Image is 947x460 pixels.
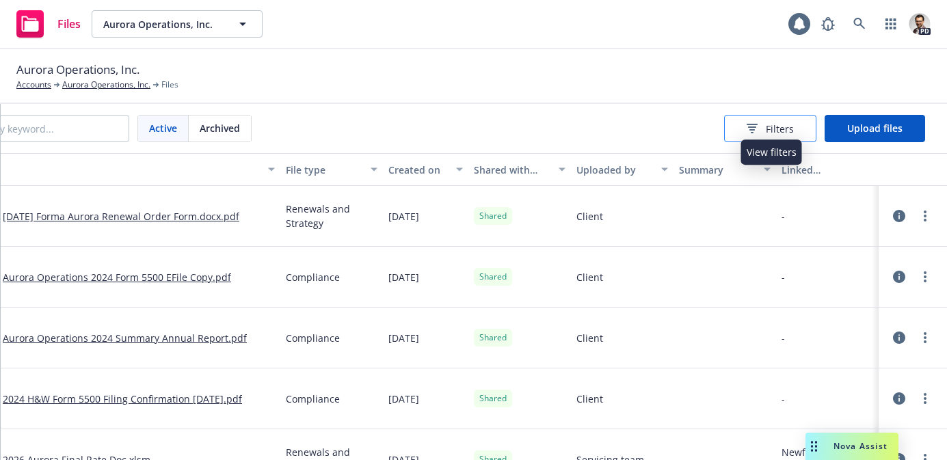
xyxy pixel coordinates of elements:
a: Aurora Operations, Inc. [62,79,150,91]
span: Aurora Operations, Inc. [103,17,222,31]
button: Summary [673,153,776,186]
button: Uploaded by [571,153,673,186]
span: Files [161,79,178,91]
button: Nova Assist [805,433,898,460]
span: Shared [479,392,507,405]
div: Summary [679,163,756,177]
a: more [917,208,933,224]
span: Client [576,392,603,406]
span: Aurora Operations, Inc. [16,61,139,79]
div: - [782,270,785,284]
a: more [917,329,933,346]
a: 2024 H&W Form 5500 Filing Confirmation [DATE].pdf [3,392,242,405]
span: Filters [747,122,794,136]
span: [DATE] [388,392,419,406]
div: File type [286,163,362,177]
span: Shared [479,271,507,283]
div: Newfront [782,445,825,459]
button: Linked associations [776,153,879,186]
span: Upload files [847,122,903,135]
span: Files [57,18,81,29]
span: Client [576,331,603,345]
div: - [782,392,785,406]
span: [DATE] [388,331,419,345]
div: Shared with client [474,163,550,177]
button: Filters [724,115,816,142]
span: [DATE] [388,209,419,224]
span: Compliance [286,392,340,406]
div: - [782,331,785,345]
button: Created on [383,153,468,186]
div: Linked associations [782,163,873,177]
a: Files [11,5,86,43]
span: Shared [479,210,507,222]
button: File type [280,153,383,186]
span: Filters [766,122,794,136]
span: [DATE] [388,270,419,284]
span: Client [576,270,603,284]
span: Compliance [286,331,340,345]
a: Report a Bug [814,10,842,38]
div: - [782,209,785,224]
a: Aurora Operations 2024 Form 5500 EFile Copy.pdf [3,271,231,284]
span: Archived [200,121,240,135]
div: Created on [388,163,448,177]
span: Client [576,209,603,224]
a: Search [846,10,873,38]
span: Shared [479,332,507,344]
span: Compliance [286,270,340,284]
button: Shared with client [468,153,571,186]
button: Aurora Operations, Inc. [92,10,263,38]
div: Drag to move [805,433,823,460]
span: Active [149,121,177,135]
a: [DATE] Forma Aurora Renewal Order Form.docx.pdf [3,210,239,223]
span: Renewals and Strategy [286,202,377,230]
div: Uploaded by [576,163,653,177]
a: Switch app [877,10,905,38]
a: more [917,269,933,285]
span: Nova Assist [833,440,888,452]
button: Upload files [825,115,925,142]
a: more [917,390,933,407]
a: Accounts [16,79,51,91]
img: photo [909,13,931,35]
a: Aurora Operations 2024 Summary Annual Report.pdf [3,332,247,344]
